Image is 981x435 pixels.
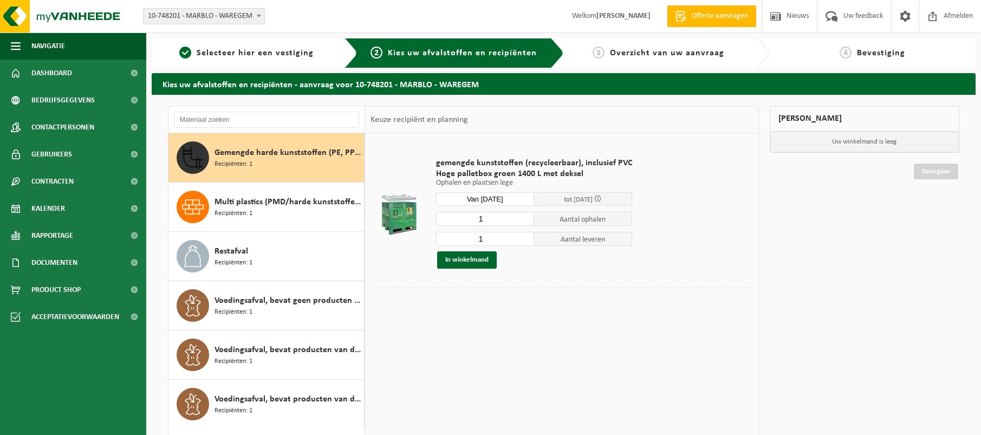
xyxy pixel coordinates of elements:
[215,343,361,356] span: Voedingsafval, bevat producten van dierlijke oorsprong, gemengde verpakking (exclusief glas), cat...
[436,158,632,168] span: gemengde kunststoffen (recycleerbaar), inclusief PVC
[215,356,252,367] span: Recipiënten: 1
[770,132,959,152] p: Uw winkelmand is leeg
[215,307,252,317] span: Recipiënten: 1
[914,164,958,179] a: Doorgaan
[31,168,74,195] span: Contracten
[436,179,632,187] p: Ophalen en plaatsen lege
[610,49,724,57] span: Overzicht van uw aanvraag
[157,47,336,60] a: 1Selecteer hier een vestiging
[168,380,365,428] button: Voedingsafval, bevat producten van dierlijke oorsprong, onverpakt, categorie 3 Recipiënten: 1
[215,146,361,159] span: Gemengde harde kunststoffen (PE, PP en PVC), recycleerbaar (industrieel)
[596,12,651,20] strong: [PERSON_NAME]
[534,212,632,226] span: Aantal ophalen
[436,192,534,206] input: Selecteer datum
[144,9,264,24] span: 10-748201 - MARBLO - WAREGEM
[371,47,382,59] span: 2
[437,251,497,269] button: In winkelmand
[436,168,632,179] span: Hoge palletbox groen 1400 L met deksel
[31,141,72,168] span: Gebruikers
[31,114,94,141] span: Contactpersonen
[168,183,365,232] button: Multi plastics (PMD/harde kunststoffen/spanbanden/EPS/folie naturel/folie gemengd) Recipiënten: 1
[197,49,314,57] span: Selecteer hier een vestiging
[365,106,473,133] div: Keuze recipiënt en planning
[840,47,852,59] span: 4
[152,73,976,94] h2: Kies uw afvalstoffen en recipiënten - aanvraag voor 10-748201 - MARBLO - WAREGEM
[667,5,756,27] a: Offerte aanvragen
[857,49,905,57] span: Bevestiging
[215,393,361,406] span: Voedingsafval, bevat producten van dierlijke oorsprong, onverpakt, categorie 3
[215,258,252,268] span: Recipiënten: 1
[31,33,65,60] span: Navigatie
[31,303,119,330] span: Acceptatievoorwaarden
[31,60,72,87] span: Dashboard
[215,245,248,258] span: Restafval
[689,11,751,22] span: Offerte aanvragen
[215,406,252,416] span: Recipiënten: 1
[168,281,365,330] button: Voedingsafval, bevat geen producten van dierlijke oorsprong, gemengde verpakking (exclusief glas)...
[31,87,95,114] span: Bedrijfsgegevens
[168,330,365,380] button: Voedingsafval, bevat producten van dierlijke oorsprong, gemengde verpakking (exclusief glas), cat...
[168,133,365,183] button: Gemengde harde kunststoffen (PE, PP en PVC), recycleerbaar (industrieel) Recipiënten: 1
[215,209,252,219] span: Recipiënten: 1
[564,196,593,203] span: tot [DATE]
[143,8,265,24] span: 10-748201 - MARBLO - WAREGEM
[31,195,65,222] span: Kalender
[31,249,77,276] span: Documenten
[215,159,252,170] span: Recipiënten: 1
[388,49,537,57] span: Kies uw afvalstoffen en recipiënten
[168,232,365,281] button: Restafval Recipiënten: 1
[534,232,632,246] span: Aantal leveren
[31,276,81,303] span: Product Shop
[215,196,361,209] span: Multi plastics (PMD/harde kunststoffen/spanbanden/EPS/folie naturel/folie gemengd)
[31,222,73,249] span: Rapportage
[593,47,605,59] span: 3
[770,106,959,132] div: [PERSON_NAME]
[179,47,191,59] span: 1
[215,294,361,307] span: Voedingsafval, bevat geen producten van dierlijke oorsprong, gemengde verpakking (exclusief glas)
[174,112,359,128] input: Materiaal zoeken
